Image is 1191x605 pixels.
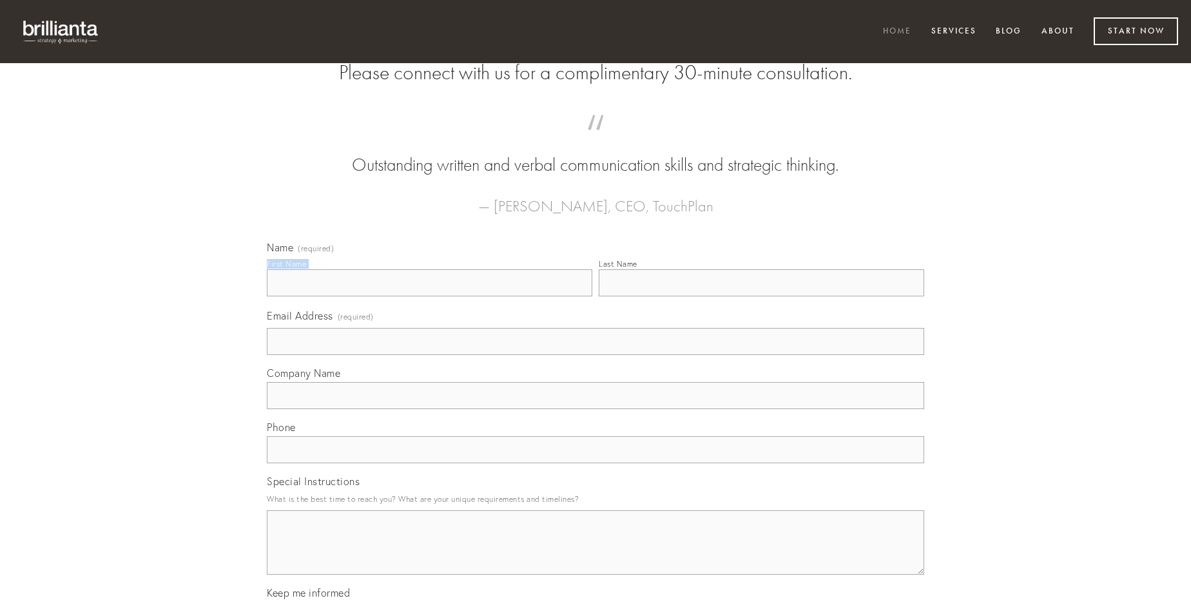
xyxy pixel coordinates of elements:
[267,421,296,434] span: Phone
[987,21,1030,43] a: Blog
[267,61,924,85] h2: Please connect with us for a complimentary 30-minute consultation.
[267,309,333,322] span: Email Address
[1033,21,1083,43] a: About
[267,259,306,269] div: First Name
[1094,17,1178,45] a: Start Now
[338,308,374,325] span: (required)
[287,128,904,153] span: “
[267,241,293,254] span: Name
[267,475,360,488] span: Special Instructions
[287,128,904,178] blockquote: Outstanding written and verbal communication skills and strategic thinking.
[267,490,924,508] p: What is the best time to reach you? What are your unique requirements and timelines?
[267,367,340,379] span: Company Name
[298,245,334,253] span: (required)
[267,586,350,599] span: Keep me informed
[599,259,637,269] div: Last Name
[287,178,904,219] figcaption: — [PERSON_NAME], CEO, TouchPlan
[923,21,985,43] a: Services
[875,21,920,43] a: Home
[13,13,110,50] img: brillianta - research, strategy, marketing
